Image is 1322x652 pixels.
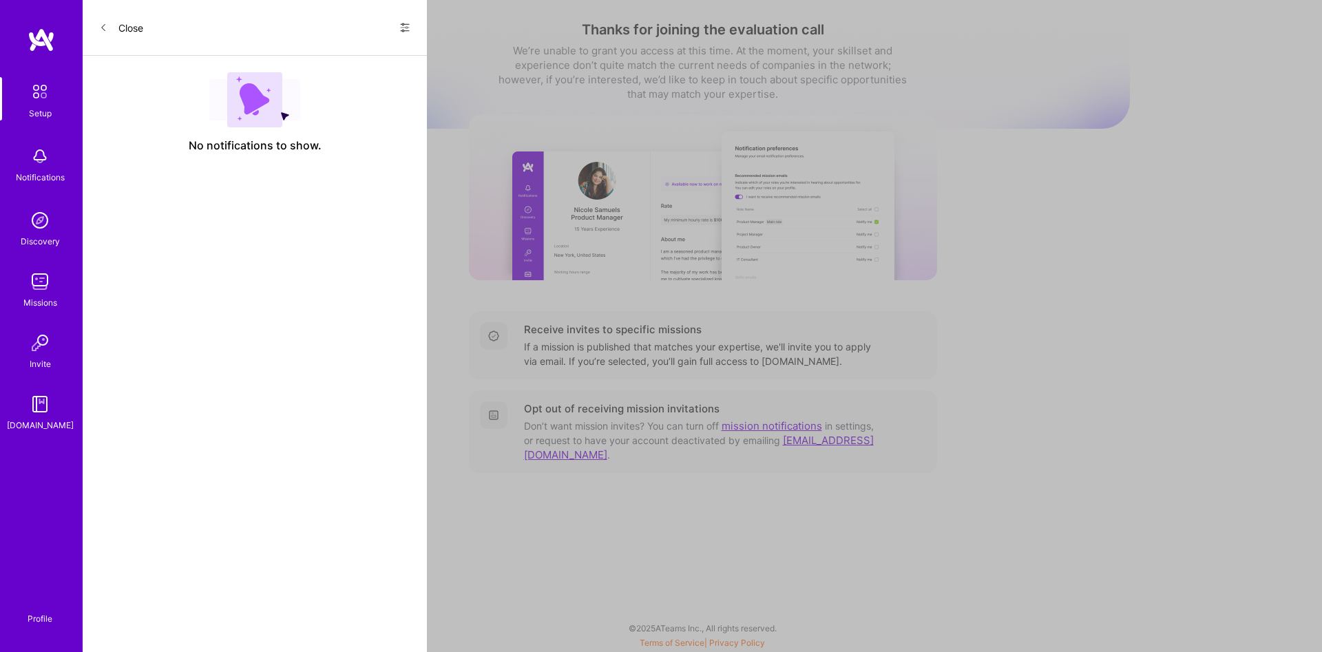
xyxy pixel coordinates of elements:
img: guide book [26,390,54,418]
div: [DOMAIN_NAME] [7,418,74,432]
span: No notifications to show. [189,138,322,153]
img: empty [209,72,300,127]
img: discovery [26,207,54,234]
button: Close [99,17,143,39]
div: Profile [28,611,52,624]
img: teamwork [26,268,54,295]
div: Notifications [16,170,65,185]
img: Invite [26,329,54,357]
div: Discovery [21,234,60,249]
img: setup [25,77,54,106]
div: Invite [30,357,51,371]
img: bell [26,143,54,170]
div: Missions [23,295,57,310]
img: logo [28,28,55,52]
a: Profile [23,597,57,624]
div: Setup [29,106,52,120]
